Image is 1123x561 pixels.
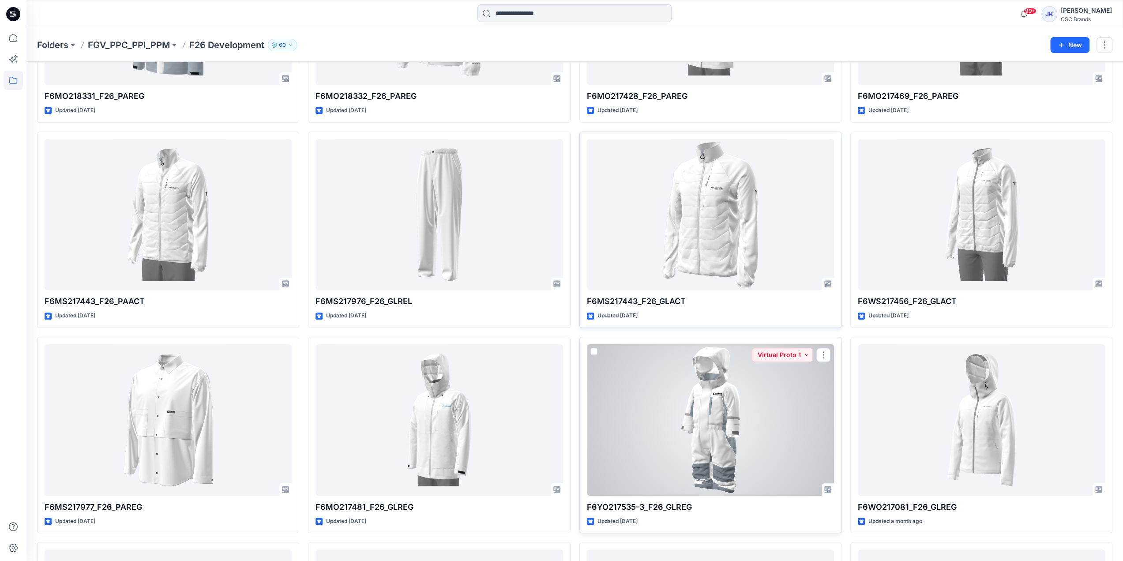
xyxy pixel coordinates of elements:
p: Updated [DATE] [326,517,366,526]
a: F6MS217443_F26_PAACT [45,139,292,290]
p: Updated [DATE] [597,517,638,526]
p: F6MS217443_F26_PAACT [45,295,292,308]
p: F6MO218332_F26_PAREG [315,90,563,102]
a: FGV_PPC_PPI_PPM [88,39,170,51]
p: 60 [279,40,286,50]
p: Updated [DATE] [55,311,95,320]
a: F6MS217976_F26_GLREL [315,139,563,290]
p: Updated [DATE] [55,106,95,115]
button: New [1050,37,1089,53]
button: 60 [268,39,297,51]
div: JK [1041,6,1057,22]
p: F6MO217481_F26_GLREG [315,501,563,513]
p: Updated [DATE] [597,311,638,320]
p: Updated [DATE] [326,106,366,115]
p: F6WO217081_F26_GLREG [858,501,1105,513]
span: 99+ [1023,8,1037,15]
p: Updated [DATE] [868,311,909,320]
p: F6MS217443_F26_GLACT [587,295,834,308]
p: F6MO217469_F26_PAREG [858,90,1105,102]
p: F6MS217977_F26_PAREG [45,501,292,513]
p: Updated [DATE] [597,106,638,115]
p: Updated [DATE] [868,106,909,115]
p: F6MO217428_F26_PAREG [587,90,834,102]
a: F6MO217481_F26_GLREG [315,344,563,496]
p: F6YO217535-3_F26_GLREG [587,501,834,513]
a: F6WO217081_F26_GLREG [858,344,1105,496]
a: Folders [37,39,68,51]
p: F26 Development [189,39,264,51]
p: F6MO218331_F26_PAREG [45,90,292,102]
a: F6WS217456_F26_GLACT [858,139,1105,290]
a: F6MS217443_F26_GLACT [587,139,834,290]
div: CSC Brands [1061,16,1112,23]
p: Updated a month ago [868,517,922,526]
p: F6MS217976_F26_GLREL [315,295,563,308]
a: F6YO217535-3_F26_GLREG [587,344,834,496]
p: Updated [DATE] [55,517,95,526]
div: [PERSON_NAME] [1061,5,1112,16]
p: Updated [DATE] [326,311,366,320]
a: F6MS217977_F26_PAREG [45,344,292,496]
p: F6WS217456_F26_GLACT [858,295,1105,308]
